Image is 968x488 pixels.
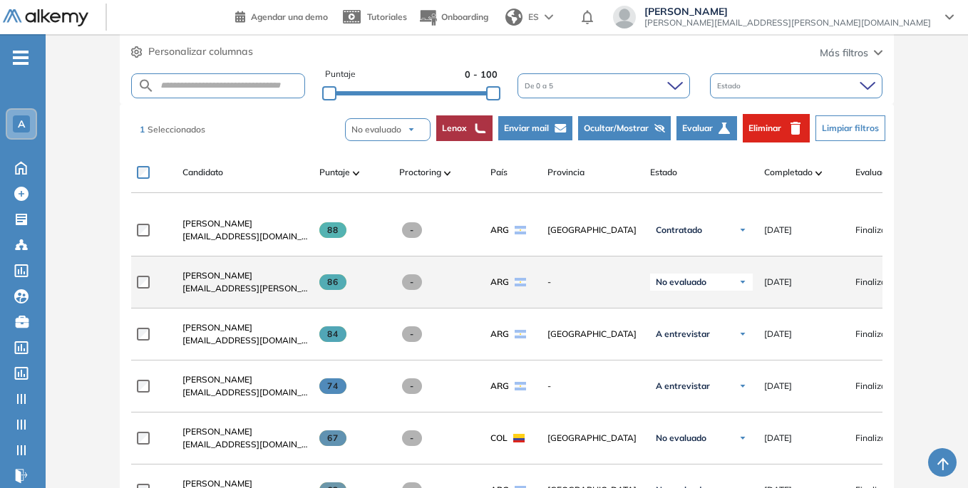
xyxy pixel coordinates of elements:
[676,116,737,140] button: Evaluar
[738,382,747,390] img: Ícono de flecha
[402,326,423,342] span: -
[399,166,441,179] span: Proctoring
[855,328,896,341] span: Finalizado
[656,224,702,236] span: Contratado
[353,171,360,175] img: [missing "en.ARROW_ALT" translation]
[490,224,509,237] span: ARG
[367,11,407,22] span: Tutoriales
[584,122,649,135] span: Ocultar/Mostrar
[182,334,308,347] span: [EMAIL_ADDRESS][DOMAIN_NAME]
[738,278,747,286] img: Ícono de flecha
[547,276,639,289] span: -
[547,380,639,393] span: -
[515,226,526,234] img: ARG
[442,122,467,135] span: Lenox
[182,374,252,385] span: [PERSON_NAME]
[319,326,347,342] span: 84
[182,217,308,230] a: [PERSON_NAME]
[182,282,308,295] span: [EMAIL_ADDRESS][PERSON_NAME][DOMAIN_NAME]
[644,17,931,28] span: [PERSON_NAME][EMAIL_ADDRESS][PERSON_NAME][DOMAIN_NAME]
[182,386,308,399] span: [EMAIL_ADDRESS][DOMAIN_NAME]
[855,432,896,445] span: Finalizado
[897,420,968,488] iframe: Chat Widget
[738,434,747,442] img: Ícono de flecha
[764,380,792,393] span: [DATE]
[251,11,328,22] span: Agendar una demo
[490,276,509,289] span: ARG
[815,171,823,175] img: [missing "en.ARROW_ALT" translation]
[490,432,508,445] span: COL
[148,44,253,59] span: Personalizar columnas
[490,166,508,179] span: País
[682,122,713,135] span: Evaluar
[319,274,347,290] span: 86
[441,11,488,22] span: Onboarding
[855,380,896,393] span: Finalizado
[710,73,882,98] div: Estado
[738,226,747,234] img: Ícono de flecha
[764,166,813,179] span: Completado
[513,434,525,442] img: COL
[182,426,252,437] span: [PERSON_NAME]
[498,116,572,140] button: Enviar mail
[855,166,898,179] span: Evaluación
[518,73,690,98] div: De 0 a 5
[656,380,710,392] span: A entrevistar
[644,6,931,17] span: [PERSON_NAME]
[515,330,526,338] img: ARG
[182,373,308,386] a: [PERSON_NAME]
[738,330,747,338] img: Ícono de flecha
[182,230,308,243] span: [EMAIL_ADDRESS][DOMAIN_NAME]
[656,276,706,288] span: No evaluado
[743,114,810,142] button: Eliminar
[138,77,155,95] img: SEARCH_ALT
[182,322,252,333] span: [PERSON_NAME]
[547,328,639,341] span: [GEOGRAPHIC_DATA]
[578,116,671,140] button: Ocultar/Mostrar
[407,125,416,134] img: arrow
[897,420,968,488] div: Widget de chat
[650,166,677,179] span: Estado
[764,224,792,237] span: [DATE]
[140,124,145,135] span: 1
[656,328,710,340] span: A entrevistar
[182,269,308,282] a: [PERSON_NAME]
[182,270,252,281] span: [PERSON_NAME]
[182,425,308,438] a: [PERSON_NAME]
[3,9,88,27] img: Logo
[402,378,423,394] span: -
[444,171,451,175] img: [missing "en.ARROW_ALT" translation]
[764,432,792,445] span: [DATE]
[528,11,539,24] span: ES
[319,222,347,238] span: 88
[748,122,781,135] span: Eliminar
[490,380,509,393] span: ARG
[717,81,743,91] span: Estado
[402,274,423,290] span: -
[402,430,423,446] span: -
[319,430,347,446] span: 67
[182,218,252,229] span: [PERSON_NAME]
[148,124,205,135] span: Seleccionados
[182,166,223,179] span: Candidato
[547,166,585,179] span: Provincia
[764,328,792,341] span: [DATE]
[465,68,498,81] span: 0 - 100
[525,81,556,91] span: De 0 a 5
[182,321,308,334] a: [PERSON_NAME]
[515,278,526,286] img: ARG
[319,378,347,394] span: 74
[515,382,526,390] img: ARG
[820,46,882,61] button: Más filtros
[855,276,896,289] span: Finalizado
[13,56,29,59] i: -
[504,122,549,135] span: Enviar mail
[235,7,328,24] a: Agendar una demo
[764,276,792,289] span: [DATE]
[319,166,350,179] span: Puntaje
[820,46,868,61] span: Más filtros
[325,68,356,81] span: Puntaje
[547,224,639,237] span: [GEOGRAPHIC_DATA]
[656,432,706,444] span: No evaluado
[18,118,25,130] span: A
